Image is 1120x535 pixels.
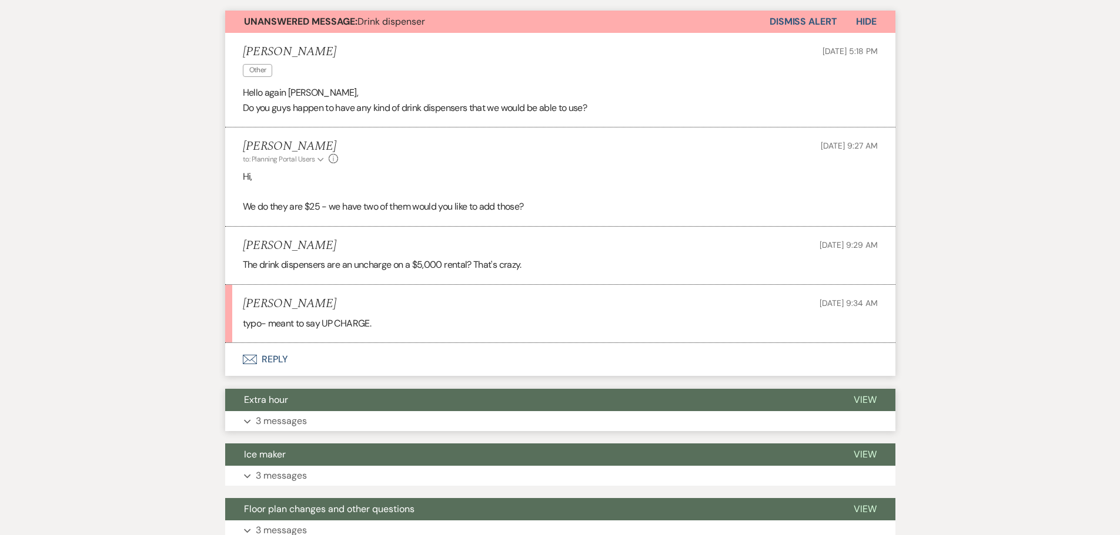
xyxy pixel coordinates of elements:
p: Hello again [PERSON_NAME], [243,85,878,100]
p: Hi, [243,169,878,184]
button: View [835,389,895,411]
h5: [PERSON_NAME] [243,297,336,311]
button: Dismiss Alert [770,11,837,33]
h5: [PERSON_NAME] [243,139,339,154]
p: Do you guys happen to have any kind of drink dispensers that we would be able to use? [243,100,878,116]
h5: [PERSON_NAME] [243,238,336,253]
button: Extra hour [225,389,835,411]
span: Ice maker [244,448,286,460]
span: View [854,448,877,460]
span: Other [243,64,273,76]
p: 3 messages [256,468,307,483]
span: [DATE] 9:34 AM [820,298,877,308]
strong: Unanswered Message: [244,15,357,28]
span: Hide [856,15,877,28]
p: 3 messages [256,413,307,429]
button: View [835,498,895,520]
span: to: Planning Portal Users [243,154,315,164]
button: Unanswered Message:Drink dispenser [225,11,770,33]
button: Floor plan changes and other questions [225,498,835,520]
span: [DATE] 9:29 AM [820,240,877,250]
p: typo- meant to say UP CHARGE. [243,316,878,331]
button: to: Planning Portal Users [243,154,326,164]
button: 3 messages [225,466,895,486]
button: View [835,443,895,466]
span: [DATE] 9:27 AM [821,140,877,151]
h5: [PERSON_NAME] [243,45,336,59]
span: Floor plan changes and other questions [244,503,414,515]
p: The drink dispensers are an uncharge on a $5,000 rental? That's crazy. [243,257,878,272]
span: Extra hour [244,393,288,406]
span: View [854,393,877,406]
span: View [854,503,877,515]
button: Hide [837,11,895,33]
button: Reply [225,343,895,376]
button: Ice maker [225,443,835,466]
button: 3 messages [225,411,895,431]
span: Drink dispenser [244,15,425,28]
span: [DATE] 5:18 PM [823,46,877,56]
p: We do they are $25 - we have two of them would you like to add those? [243,199,878,214]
